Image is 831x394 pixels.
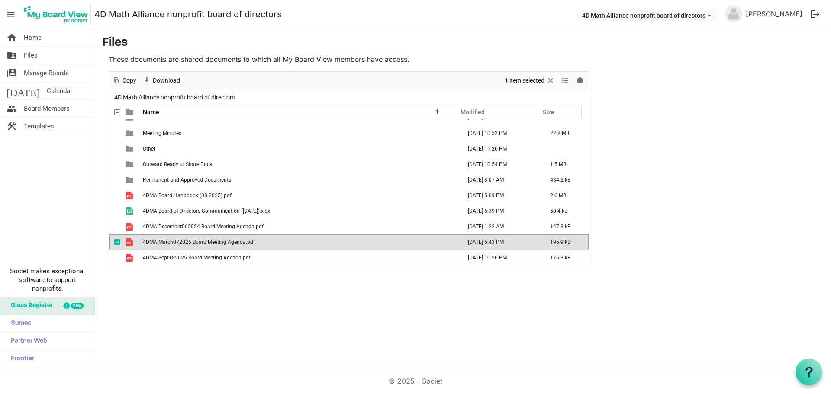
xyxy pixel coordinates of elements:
div: Copy [109,72,139,90]
span: 4D Math Alliance nonprofit board of directors [113,92,237,103]
td: 4DMA Board Handbook (08.2025).pdf is template cell column header Name [140,188,459,203]
td: March 06, 2025 6:43 PM column header Modified [459,234,541,250]
div: new [71,303,84,309]
td: checkbox [109,234,120,250]
td: is template cell column header type [120,157,140,172]
td: checkbox [109,219,120,234]
td: 2.6 MB is template cell column header Size [541,188,589,203]
td: 4DMA December062024 Board Meeting Agenda.pdf is template cell column header Name [140,219,459,234]
td: 4DMA March072025 Board Meeting Agenda.pdf is template cell column header Name [140,234,459,250]
span: Financials [143,115,167,121]
span: Glass Register [6,297,53,314]
td: 176.3 kB is template cell column header Size [541,250,589,266]
button: Download [141,75,182,86]
span: Permanent and Approved Documents [143,177,231,183]
td: July 31, 2025 10:54 PM column header Modified [459,157,541,172]
a: [PERSON_NAME] [742,5,806,22]
td: August 08, 2025 5:09 PM column header Modified [459,188,541,203]
button: Copy [111,75,138,86]
td: 195.9 kB is template cell column header Size [541,234,589,250]
a: My Board View Logo [21,3,94,25]
td: August 06, 2025 6:39 PM column header Modified [459,203,541,219]
td: is template cell column header type [120,203,140,219]
button: View dropdownbutton [560,75,570,86]
span: construction [6,118,17,135]
img: My Board View Logo [21,3,91,25]
span: 4DMA December062024 Board Meeting Agenda.pdf [143,224,264,230]
td: Other is template cell column header Name [140,141,459,157]
div: Details [573,72,587,90]
td: checkbox [109,250,120,266]
div: View [558,72,573,90]
span: Copy [122,75,137,86]
span: Templates [24,118,54,135]
td: 22.8 MB is template cell column header Size [541,125,589,141]
td: July 24, 2025 10:52 PM column header Modified [459,125,541,141]
button: Details [574,75,586,86]
td: September 12, 2025 10:56 PM column header Modified [459,250,541,266]
td: 4DMA Sept182025 Board Meeting Agenda.pdf is template cell column header Name [140,250,459,266]
td: is template cell column header type [120,125,140,141]
p: These documents are shared documents to which all My Board View members have access. [109,54,589,64]
td: December 05, 2024 1:22 AM column header Modified [459,219,541,234]
a: © 2025 - Societ [389,377,442,385]
div: Download [139,72,183,90]
span: Modified [461,109,485,115]
a: 4D Math Alliance nonprofit board of directors [94,6,282,23]
button: logout [806,5,824,23]
td: November 15, 2023 8:07 AM column header Modified [459,172,541,188]
td: Permanent and Approved Documents is template cell column header Name [140,172,459,188]
span: Download [152,75,181,86]
span: Files [24,47,38,64]
td: 4DMA Board of Directors Communication (Aug. 2025).xlsx is template cell column header Name [140,203,459,219]
span: 4DMA March072025 Board Meeting Agenda.pdf [143,239,255,245]
td: Meeting Minutes is template cell column header Name [140,125,459,141]
img: no-profile-picture.svg [725,5,742,22]
span: Meeting Minutes [143,130,181,136]
span: Manage Boards [24,64,69,82]
span: Partner Web [6,333,47,350]
span: 4DMA Board of Directors Communication ([DATE]).xlsx [143,208,270,214]
span: folder_shared [6,47,17,64]
div: Clear selection [502,72,558,90]
td: is template cell column header type [120,219,140,234]
td: is template cell column header type [120,250,140,266]
span: Name [143,109,159,115]
span: home [6,29,17,46]
button: 4D Math Alliance nonprofit board of directors dropdownbutton [577,9,717,21]
span: Calendar [47,82,72,99]
button: Selection [503,75,557,86]
td: checkbox [109,157,120,172]
span: Societ makes exceptional software to support nonprofits. [4,267,91,293]
td: is template cell column header type [120,172,140,188]
span: people [6,100,17,117]
span: Size [543,109,554,115]
td: July 24, 2023 11:26 PM column header Modified [459,141,541,157]
span: 1 item selected [504,75,545,86]
td: checkbox [109,203,120,219]
td: is template cell column header type [120,234,140,250]
span: 4DMA Board Handbook (08.2025).pdf [143,192,232,199]
td: checkbox [109,125,120,141]
td: is template cell column header type [120,188,140,203]
td: checkbox [109,172,120,188]
td: 1.5 MB is template cell column header Size [541,157,589,172]
td: 434.2 kB is template cell column header Size [541,172,589,188]
span: Outward Ready to Share Docs [143,161,212,167]
h3: Files [102,36,824,51]
span: Board Members [24,100,70,117]
span: Home [24,29,42,46]
td: is template cell column header Size [541,141,589,157]
span: menu [3,6,19,22]
td: 50.4 kB is template cell column header Size [541,203,589,219]
span: Other [143,146,155,152]
td: is template cell column header type [120,141,140,157]
span: [DATE] [6,82,40,99]
span: Frontier [6,350,34,368]
td: checkbox [109,188,120,203]
td: checkbox [109,141,120,157]
span: 4DMA Sept182025 Board Meeting Agenda.pdf [143,255,251,261]
span: switch_account [6,64,17,82]
span: Sumac [6,315,31,332]
td: Outward Ready to Share Docs is template cell column header Name [140,157,459,172]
